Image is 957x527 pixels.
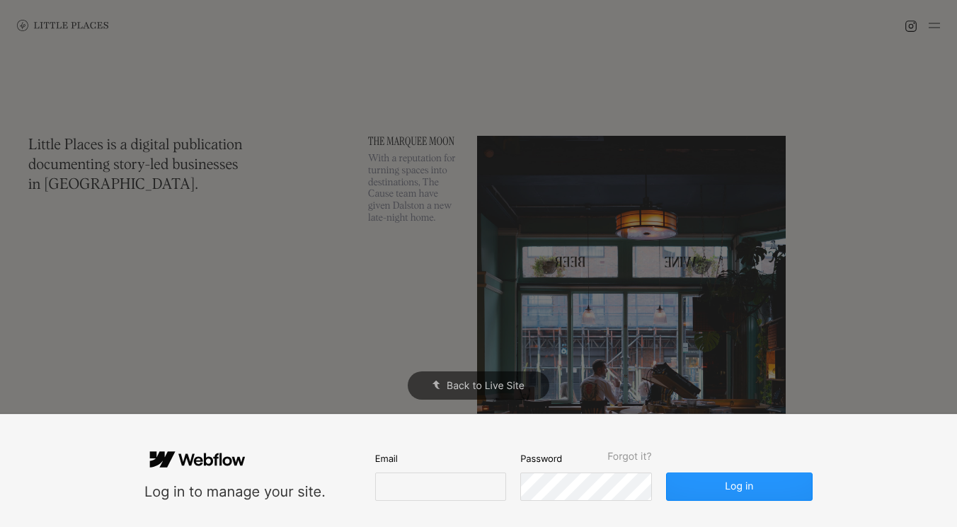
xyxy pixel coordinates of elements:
span: Email [375,453,398,465]
span: Back to Live Site [447,380,525,392]
span: Forgot it? [607,451,651,463]
span: Password [520,453,562,465]
button: Log in [666,473,813,501]
div: Log in to manage your site. [144,482,326,502]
